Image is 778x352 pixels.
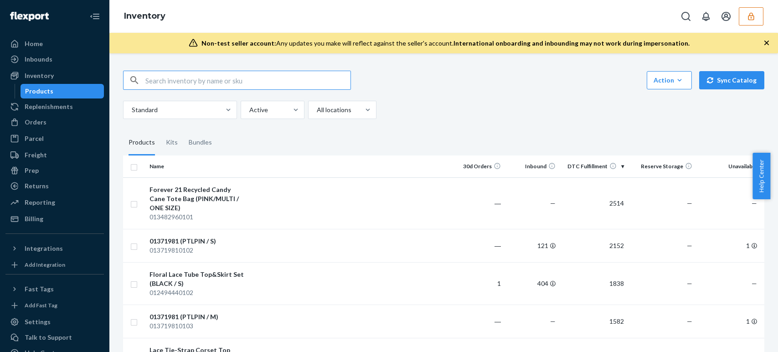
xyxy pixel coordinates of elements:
[25,198,55,207] div: Reporting
[628,155,696,177] th: Reserve Storage
[86,7,104,26] button: Close Navigation
[25,150,47,160] div: Freight
[25,214,43,223] div: Billing
[5,241,104,256] button: Integrations
[146,155,248,177] th: Name
[117,3,173,30] ol: breadcrumbs
[149,237,245,246] div: 01371981 (PTLPIN / S)
[559,177,628,229] td: 2514
[25,261,65,269] div: Add Integration
[316,105,317,114] input: All locations
[201,39,276,47] span: Non-test seller account:
[25,39,43,48] div: Home
[149,312,245,321] div: 01371981 (PTLPIN / M)
[166,130,178,155] div: Kits
[687,199,692,207] span: —
[5,148,104,162] a: Freight
[5,282,104,296] button: Fast Tags
[5,68,104,83] a: Inventory
[25,317,51,326] div: Settings
[505,155,559,177] th: Inbound
[149,321,245,331] div: 013719810103
[5,99,104,114] a: Replenishments
[149,288,245,297] div: 012494440102
[25,181,49,191] div: Returns
[149,212,245,222] div: 013482960101
[149,185,245,212] div: Forever 21 Recycled Candy Cane Tote Bag (PINK/MULTI / ONE SIZE)
[450,155,505,177] th: 30d Orders
[189,130,212,155] div: Bundles
[559,305,628,338] td: 1582
[25,55,52,64] div: Inbounds
[149,270,245,288] div: Floral Lace Tube Top&Skirt Set (BLACK / S)
[5,52,104,67] a: Inbounds
[5,330,104,345] button: Talk to Support
[505,229,559,262] td: 121
[696,305,764,338] td: 1
[5,259,104,270] a: Add Integration
[129,130,155,155] div: Products
[450,177,505,229] td: ―
[699,71,764,89] button: Sync Catalog
[5,115,104,129] a: Orders
[5,195,104,210] a: Reporting
[647,71,692,89] button: Action
[25,87,53,96] div: Products
[696,229,764,262] td: 1
[149,246,245,255] div: 013719810102
[25,102,73,111] div: Replenishments
[720,325,769,347] iframe: Opens a widget where you can chat to one of our agents
[696,155,764,177] th: Unavailable
[654,76,685,85] div: Action
[752,199,757,207] span: —
[25,333,72,342] div: Talk to Support
[550,199,556,207] span: —
[450,305,505,338] td: ―
[687,242,692,249] span: —
[5,179,104,193] a: Returns
[25,301,57,309] div: Add Fast Tag
[687,317,692,325] span: —
[25,71,54,80] div: Inventory
[550,317,556,325] span: —
[559,229,628,262] td: 2152
[450,262,505,305] td: 1
[248,105,249,114] input: Active
[505,262,559,305] td: 404
[5,131,104,146] a: Parcel
[5,300,104,311] a: Add Fast Tag
[131,105,132,114] input: Standard
[5,163,104,178] a: Prep
[5,315,104,329] a: Settings
[145,71,350,89] input: Search inventory by name or sku
[752,153,770,199] button: Help Center
[559,155,628,177] th: DTC Fulfillment
[124,11,165,21] a: Inventory
[453,39,690,47] span: International onboarding and inbounding may not work during impersonation.
[5,36,104,51] a: Home
[5,212,104,226] a: Billing
[25,244,63,253] div: Integrations
[10,12,49,21] img: Flexport logo
[687,280,692,287] span: —
[25,134,44,143] div: Parcel
[677,7,695,26] button: Open Search Box
[25,166,39,175] div: Prep
[697,7,715,26] button: Open notifications
[25,118,46,127] div: Orders
[450,229,505,262] td: ―
[21,84,104,98] a: Products
[559,262,628,305] td: 1838
[25,285,54,294] div: Fast Tags
[201,39,690,48] div: Any updates you make will reflect against the seller's account.
[717,7,735,26] button: Open account menu
[752,280,757,287] span: —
